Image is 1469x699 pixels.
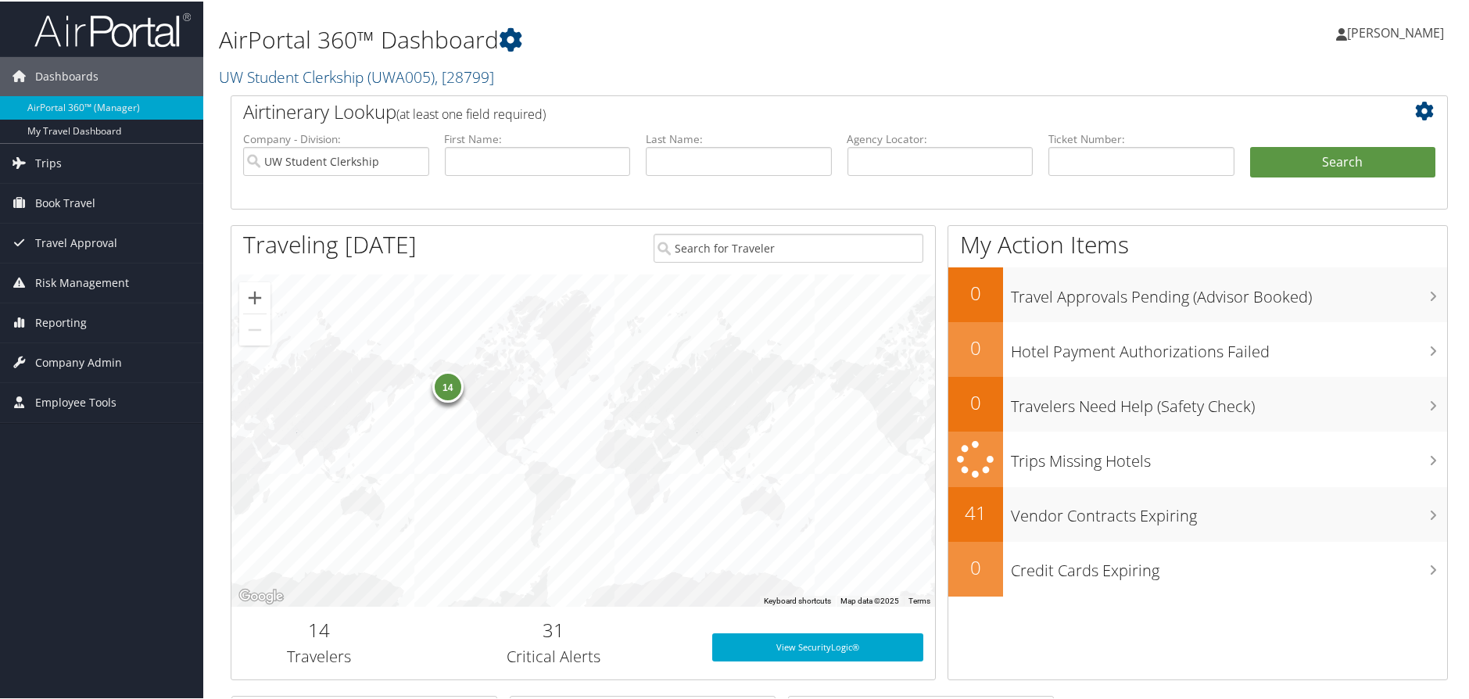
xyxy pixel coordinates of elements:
span: Company Admin [35,342,122,381]
h2: 0 [948,553,1003,579]
a: [PERSON_NAME] [1336,8,1460,55]
span: Dashboards [35,56,99,95]
span: , [ 28799 ] [435,65,494,86]
h2: 14 [243,615,396,642]
span: Map data ©2025 [840,595,899,604]
span: Reporting [35,302,87,341]
a: Terms (opens in new tab) [908,595,930,604]
h3: Vendor Contracts Expiring [1011,496,1447,525]
h3: Credit Cards Expiring [1011,550,1447,580]
a: 41Vendor Contracts Expiring [948,486,1447,540]
img: Google [235,585,287,605]
h2: 0 [948,278,1003,305]
h3: Travel Approvals Pending (Advisor Booked) [1011,277,1447,306]
h1: Traveling [DATE] [243,227,417,260]
h3: Hotel Payment Authorizations Failed [1011,332,1447,361]
a: UW Student Clerkship [219,65,494,86]
h2: 0 [948,333,1003,360]
h1: My Action Items [948,227,1447,260]
h2: 31 [419,615,689,642]
a: Trips Missing Hotels [948,430,1447,486]
label: First Name: [445,130,631,145]
a: 0Travel Approvals Pending (Advisor Booked) [948,266,1447,321]
span: Trips [35,142,62,181]
span: [PERSON_NAME] [1347,23,1444,40]
h3: Travelers Need Help (Safety Check) [1011,386,1447,416]
input: Search for Traveler [654,232,923,261]
h3: Travelers [243,644,396,666]
h2: Airtinerary Lookup [243,97,1334,124]
button: Search [1250,145,1436,177]
span: Travel Approval [35,222,117,261]
h2: 41 [948,498,1003,525]
a: Open this area in Google Maps (opens a new window) [235,585,287,605]
label: Agency Locator: [847,130,1034,145]
a: 0Credit Cards Expiring [948,540,1447,595]
span: (at least one field required) [396,104,546,121]
span: Book Travel [35,182,95,221]
span: Employee Tools [35,382,116,421]
a: 0Travelers Need Help (Safety Check) [948,375,1447,430]
a: View SecurityLogic® [712,632,923,660]
div: 14 [432,370,464,401]
button: Zoom out [239,313,271,344]
h2: 0 [948,388,1003,414]
button: Zoom in [239,281,271,312]
h3: Critical Alerts [419,644,689,666]
label: Last Name: [646,130,832,145]
span: Risk Management [35,262,129,301]
h1: AirPortal 360™ Dashboard [219,22,1046,55]
span: ( UWA005 ) [367,65,435,86]
a: 0Hotel Payment Authorizations Failed [948,321,1447,375]
label: Company - Division: [243,130,429,145]
label: Ticket Number: [1048,130,1234,145]
button: Keyboard shortcuts [764,594,831,605]
img: airportal-logo.png [34,10,191,47]
h3: Trips Missing Hotels [1011,441,1447,471]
